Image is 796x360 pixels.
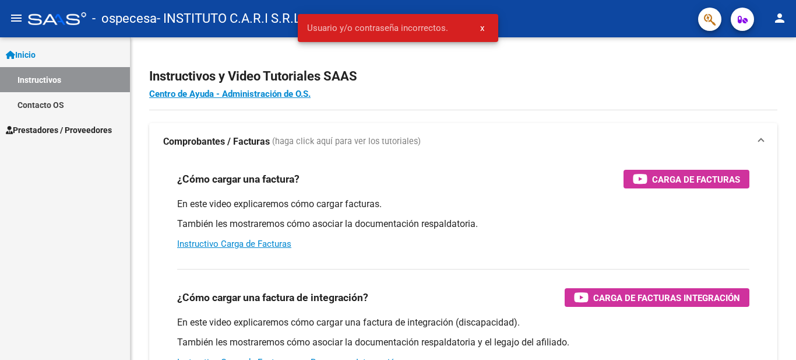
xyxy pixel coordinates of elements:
[177,239,291,249] a: Instructivo Carga de Facturas
[756,320,784,348] iframe: Intercom live chat
[177,289,368,306] h3: ¿Cómo cargar una factura de integración?
[773,11,787,25] mat-icon: person
[177,171,300,187] h3: ¿Cómo cargar una factura?
[307,22,448,34] span: Usuario y/o contraseña incorrectos.
[177,218,749,230] p: También les mostraremos cómo asociar la documentación respaldatoria.
[480,23,484,33] span: x
[593,291,740,305] span: Carga de Facturas Integración
[177,336,749,349] p: También les mostraremos cómo asociar la documentación respaldatoria y el legajo del afiliado.
[624,170,749,188] button: Carga de Facturas
[177,198,749,211] p: En este video explicaremos cómo cargar facturas.
[6,124,112,137] span: Prestadores / Proveedores
[149,123,777,160] mat-expansion-panel-header: Comprobantes / Facturas (haga click aquí para ver los tutoriales)
[272,135,421,148] span: (haga click aquí para ver los tutoriales)
[177,316,749,329] p: En este video explicaremos cómo cargar una factura de integración (discapacidad).
[157,6,301,32] span: - INSTITUTO C.A.R.I S.R.L
[565,288,749,307] button: Carga de Facturas Integración
[471,18,494,39] button: x
[163,135,270,148] strong: Comprobantes / Facturas
[9,11,23,25] mat-icon: menu
[92,6,157,32] span: - ospecesa
[6,48,36,61] span: Inicio
[149,65,777,88] h2: Instructivos y Video Tutoriales SAAS
[652,172,740,187] span: Carga de Facturas
[149,89,311,99] a: Centro de Ayuda - Administración de O.S.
